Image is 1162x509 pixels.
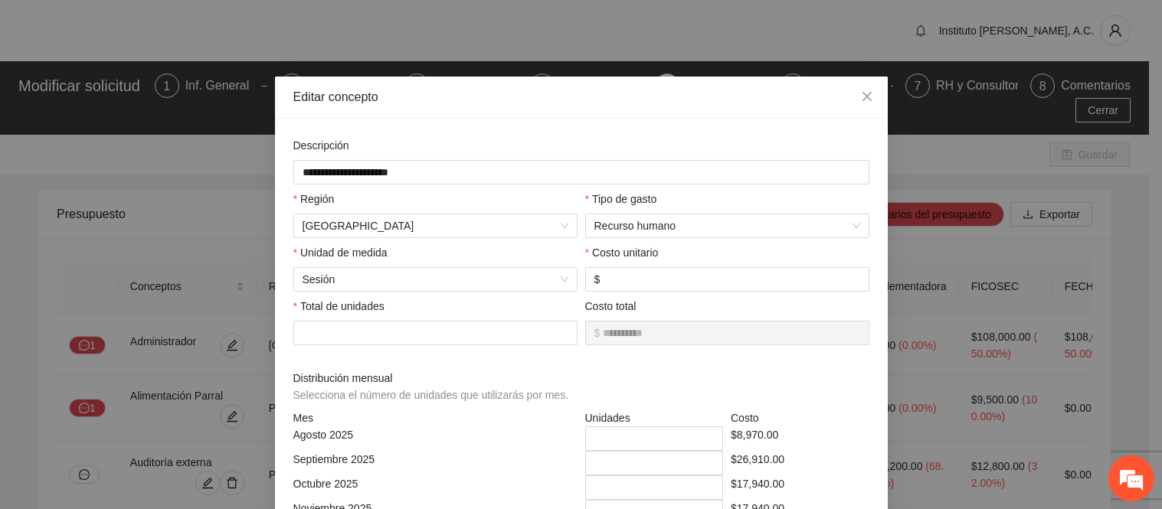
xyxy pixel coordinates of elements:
[581,409,728,426] div: Unidades
[293,389,569,401] span: Selecciona el número de unidades que utilizarás por mes.
[727,409,873,426] div: Costo
[293,137,349,154] label: Descripción
[861,90,873,103] span: close
[290,409,581,426] div: Mes
[290,475,581,500] div: Octubre 2025
[290,426,581,451] div: Agosto 2025
[290,451,581,475] div: Septiembre 2025
[303,214,568,237] span: Chihuahua
[293,298,385,315] label: Total de unidades
[727,451,873,475] div: $26,910.00
[293,89,869,106] div: Editar concepto
[585,191,657,207] label: Tipo de gasto
[727,475,873,500] div: $17,940.00
[303,268,568,291] span: Sesión
[594,325,601,341] span: $
[727,426,873,451] div: $8,970.00
[846,77,888,118] button: Close
[585,244,659,261] label: Costo unitario
[585,298,637,315] label: Costo total
[293,191,335,207] label: Región
[594,214,860,237] span: Recurso humano
[594,271,601,288] span: $
[293,370,574,403] span: Distribución mensual
[293,244,388,261] label: Unidad de medida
